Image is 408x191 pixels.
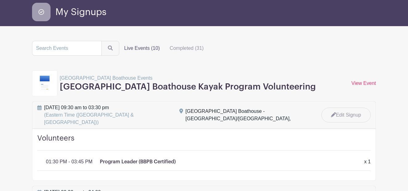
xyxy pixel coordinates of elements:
[351,81,376,86] a: View Event
[321,108,371,122] a: Edit Signup
[100,158,176,165] p: Program Leader (BBPB Certified)
[119,42,209,54] div: filters
[40,76,50,91] img: template9-63edcacfaf2fb6570c2d519c84fe92c0a60f82f14013cd3b098e25ecaaffc40c.svg
[37,134,371,151] h4: Volunteers
[46,158,92,165] p: 01:30 PM - 03:45 PM
[361,158,374,165] div: x 1
[44,104,172,126] span: [DATE] 09:30 am to 03:30 pm
[119,42,165,54] label: Live Events (10)
[165,42,209,54] label: Completed (31)
[32,41,102,56] input: Search Events
[60,82,316,92] h3: [GEOGRAPHIC_DATA] Boathouse Kayak Program Volunteering
[60,74,316,82] p: [GEOGRAPHIC_DATA] Boathouse Events
[44,112,134,125] span: (Eastern Time ([GEOGRAPHIC_DATA] & [GEOGRAPHIC_DATA]))
[186,108,309,122] div: [GEOGRAPHIC_DATA] Boathouse - [GEOGRAPHIC_DATA]/[GEOGRAPHIC_DATA],
[55,7,106,17] span: My Signups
